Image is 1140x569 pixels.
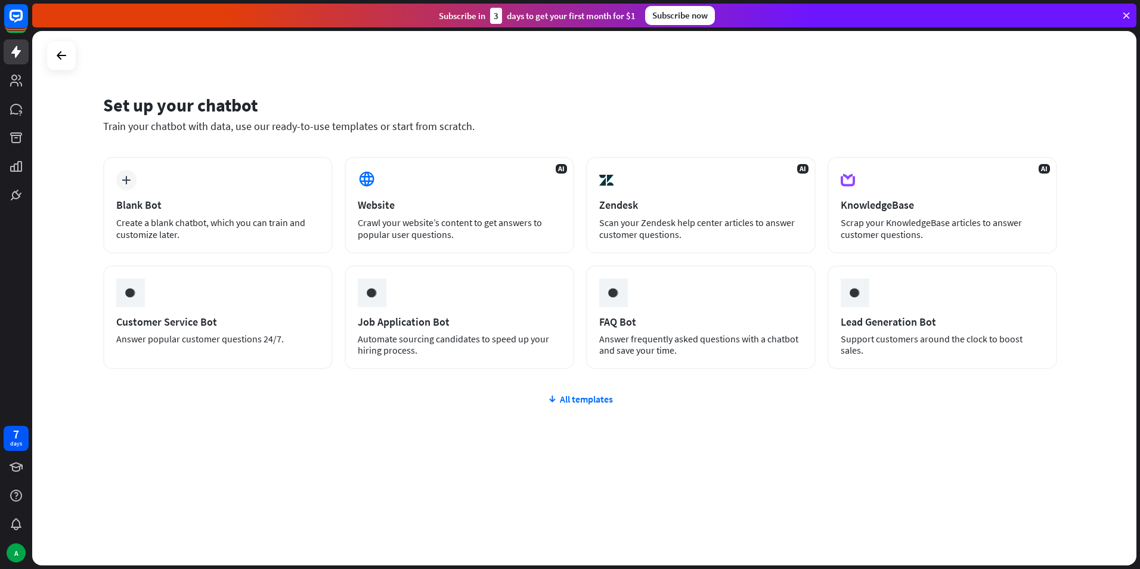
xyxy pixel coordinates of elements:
div: KnowledgeBase [841,198,1044,212]
div: Answer popular customer questions 24/7. [116,333,320,345]
div: FAQ Bot [599,315,803,329]
div: Crawl your website’s content to get answers to popular user questions. [358,217,561,240]
div: Automate sourcing candidates to speed up your hiring process. [358,333,561,356]
div: Create a blank chatbot, which you can train and customize later. [116,217,320,240]
a: 7 days [4,426,29,451]
span: AI [1039,164,1050,174]
img: ceee058c6cabd4f577f8.gif [843,282,866,304]
div: Subscribe in days to get your first month for $1 [439,8,636,24]
div: All templates [103,393,1057,405]
div: Scan your Zendesk help center articles to answer customer questions. [599,217,803,240]
div: Subscribe now [645,6,715,25]
div: Website [358,198,561,212]
span: AI [797,164,808,174]
div: Job Application Bot [358,315,561,329]
div: days [10,440,22,448]
div: Support customers around the clock to boost sales. [841,333,1044,356]
img: ceee058c6cabd4f577f8.gif [119,282,141,304]
div: Answer frequently asked questions with a chatbot and save your time. [599,333,803,356]
div: A [7,543,26,562]
div: Train your chatbot with data, use our ready-to-use templates or start from scratch. [103,119,1057,133]
div: Lead Generation Bot [841,315,1044,329]
div: Blank Bot [116,198,320,212]
div: 7 [13,429,19,440]
img: ceee058c6cabd4f577f8.gif [360,282,383,304]
div: Zendesk [599,198,803,212]
span: AI [556,164,567,174]
div: Scrap your KnowledgeBase articles to answer customer questions. [841,217,1044,240]
div: 3 [490,8,502,24]
i: plus [122,176,131,184]
div: Set up your chatbot [103,94,1057,116]
div: Customer Service Bot [116,315,320,329]
img: ceee058c6cabd4f577f8.gif [602,282,624,304]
